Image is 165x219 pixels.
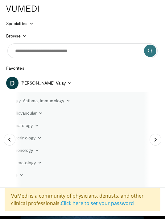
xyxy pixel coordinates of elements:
[4,107,47,119] a: Cardiovascular
[4,94,74,107] a: Allergy, Asthma, Immunology
[4,119,43,132] a: Dermatology
[6,6,39,12] img: VuMedi Logo
[6,77,72,89] a: D [PERSON_NAME] Valay
[4,132,45,144] a: Endocrinology
[2,30,31,42] a: Browse
[5,188,160,211] div: VuMedi is a community of physicians, dentists, and other clinical professionals.
[2,17,37,30] a: Specialties
[7,43,158,58] input: Search topics, interventions
[20,80,66,86] span: [PERSON_NAME] Valay
[6,77,19,89] span: D
[4,144,43,156] a: Pulmonology
[2,62,28,74] a: Favorites
[61,200,134,207] a: Click here to set your password
[4,156,46,169] a: Rheumatology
